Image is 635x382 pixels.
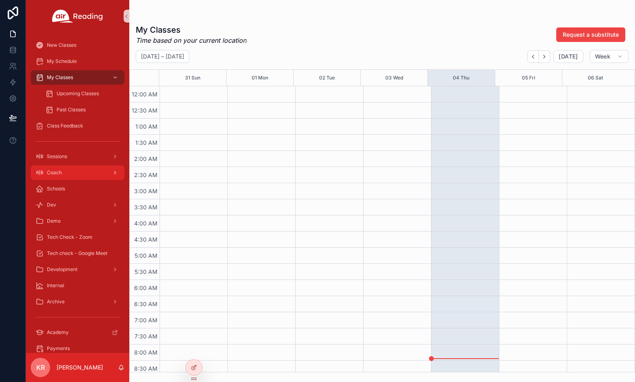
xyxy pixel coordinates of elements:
span: Archive [47,299,65,305]
span: Tech check - Google Meet [47,250,107,257]
span: 12:00 AM [130,91,160,98]
span: 12:30 AM [130,107,160,114]
span: 8:00 AM [132,349,160,356]
span: Tech Check - Zoom [47,234,93,240]
a: New Classes [31,38,124,52]
span: 6:30 AM [132,301,160,307]
button: Next [539,50,550,63]
span: Upcoming Classes [57,90,99,97]
span: [DATE] [559,53,578,60]
span: Past Classes [57,106,86,113]
a: Internal [31,278,124,293]
span: 1:30 AM [133,139,160,146]
span: My Schedule [47,58,77,65]
span: 3:30 AM [132,204,160,211]
button: 02 Tue [319,70,335,86]
span: Payments [47,345,70,352]
span: 6:00 AM [132,284,160,291]
div: scrollable content [26,32,129,353]
span: Schools [47,186,65,192]
span: Request a substitute [563,31,619,39]
a: Tech check - Google Meet [31,246,124,261]
span: My Classes [47,74,73,81]
span: New Classes [47,42,76,48]
span: 2:00 AM [132,155,160,162]
span: 7:00 AM [132,317,160,324]
span: 5:30 AM [132,268,160,275]
span: 5:00 AM [132,252,160,259]
span: Dev [47,202,56,208]
span: 1:00 AM [133,123,160,130]
span: Class Feedback [47,123,83,129]
span: Demo [47,218,61,224]
a: My Classes [31,70,124,85]
button: 01 Mon [252,70,268,86]
h1: My Classes [136,24,246,35]
button: 03 Wed [385,70,403,86]
button: 31 Sun [185,70,200,86]
button: 05 Fri [522,70,535,86]
span: Internal [47,282,64,289]
button: 04 Thu [453,70,469,86]
span: Development [47,266,78,273]
span: KR [36,363,45,372]
a: My Schedule [31,54,124,69]
span: 4:30 AM [132,236,160,243]
p: [PERSON_NAME] [57,363,103,372]
span: 8:30 AM [132,365,160,372]
a: Dev [31,198,124,212]
span: Sessions [47,153,67,160]
span: Coach [47,169,62,176]
a: Demo [31,214,124,228]
a: Tech Check - Zoom [31,230,124,244]
span: Week [595,53,610,60]
button: Request a substitute [556,27,625,42]
a: Payments [31,341,124,356]
img: App logo [52,10,103,23]
button: [DATE] [553,50,583,63]
a: Coach [31,165,124,180]
a: Schools [31,182,124,196]
a: Class Feedback [31,119,124,133]
a: Sessions [31,149,124,164]
a: Development [31,262,124,277]
span: 4:00 AM [132,220,160,227]
h2: [DATE] – [DATE] [141,52,184,61]
button: 06 Sat [588,70,603,86]
a: Past Classes [40,102,124,117]
span: Academy [47,329,69,336]
a: Academy [31,325,124,340]
em: Time based on your current location [136,35,246,45]
a: Archive [31,294,124,309]
span: 3:00 AM [132,188,160,194]
span: 2:30 AM [132,171,160,178]
span: 7:30 AM [132,333,160,340]
button: Back [527,50,539,63]
button: Week [590,50,629,63]
a: Upcoming Classes [40,86,124,101]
